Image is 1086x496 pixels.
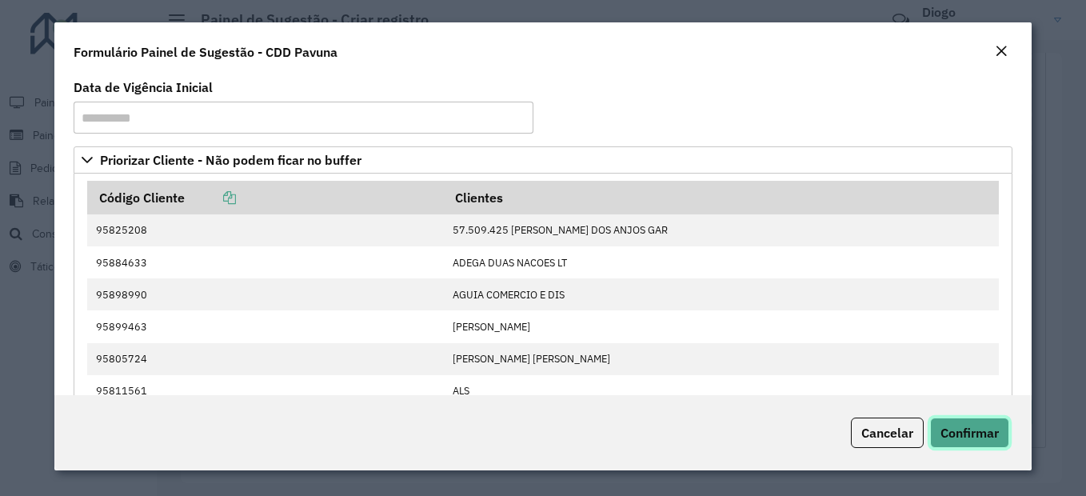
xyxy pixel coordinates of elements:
[445,246,999,278] td: ADEGA DUAS NACOES LT
[74,42,337,62] h4: Formulário Painel de Sugestão - CDD Pavuna
[445,310,999,342] td: [PERSON_NAME]
[87,246,444,278] td: 95884633
[87,214,444,246] td: 95825208
[87,375,444,407] td: 95811561
[87,343,444,375] td: 95805724
[87,181,444,214] th: Código Cliente
[851,418,924,448] button: Cancelar
[445,343,999,375] td: [PERSON_NAME] [PERSON_NAME]
[445,278,999,310] td: AGUIA COMERCIO E DIS
[861,425,913,441] span: Cancelar
[930,418,1009,448] button: Confirmar
[445,375,999,407] td: ALS
[100,154,361,166] span: Priorizar Cliente - Não podem ficar no buffer
[87,310,444,342] td: 95899463
[940,425,999,441] span: Confirmar
[74,78,213,97] label: Data de Vigência Inicial
[995,45,1008,58] em: Fechar
[87,278,444,310] td: 95898990
[445,181,999,214] th: Clientes
[185,190,236,206] a: Copiar
[74,146,1012,174] a: Priorizar Cliente - Não podem ficar no buffer
[445,214,999,246] td: 57.509.425 [PERSON_NAME] DOS ANJOS GAR
[990,42,1012,62] button: Close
